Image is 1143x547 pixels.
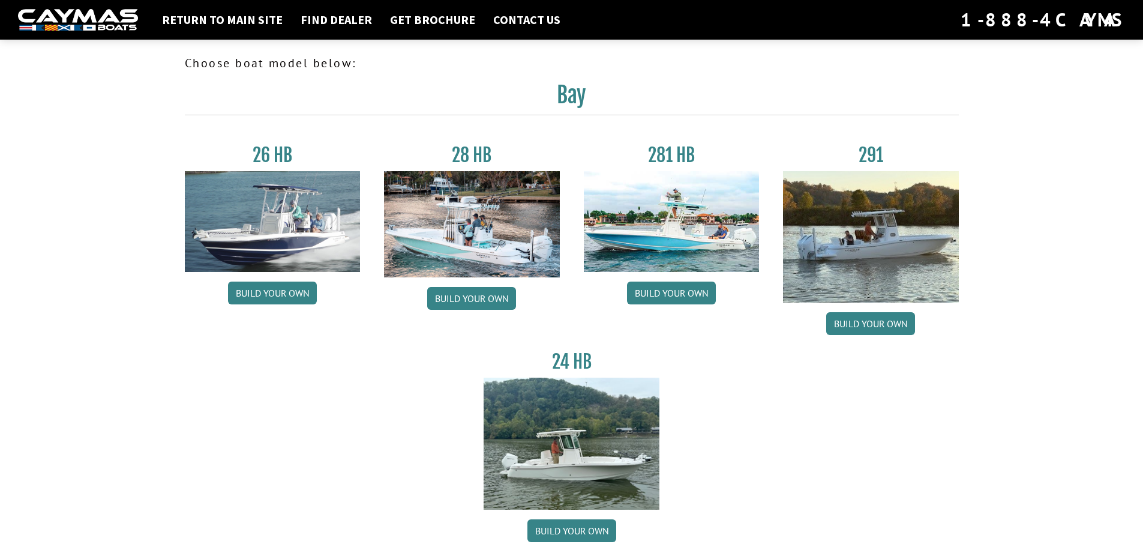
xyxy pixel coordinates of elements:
a: Return to main site [156,12,289,28]
h3: 26 HB [185,144,361,166]
h3: 24 HB [484,351,659,373]
a: Find Dealer [295,12,378,28]
a: Build your own [427,287,516,310]
img: white-logo-c9c8dbefe5ff5ceceb0f0178aa75bf4bb51f6bca0971e226c86eb53dfe498488.png [18,9,138,31]
img: 28-hb-twin.jpg [584,171,760,272]
h3: 28 HB [384,144,560,166]
a: Get Brochure [384,12,481,28]
a: Build your own [627,282,716,304]
a: Build your own [527,519,616,542]
p: Choose boat model below: [185,54,959,72]
div: 1-888-4CAYMAS [961,7,1125,33]
img: 26_new_photo_resized.jpg [185,171,361,272]
img: 28_hb_thumbnail_for_caymas_connect.jpg [384,171,560,277]
a: Build your own [228,282,317,304]
a: Build your own [826,312,915,335]
a: Contact Us [487,12,566,28]
img: 24_HB_thumbnail.jpg [484,378,659,509]
h3: 291 [783,144,959,166]
h2: Bay [185,82,959,115]
img: 291_Thumbnail.jpg [783,171,959,303]
h3: 281 HB [584,144,760,166]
